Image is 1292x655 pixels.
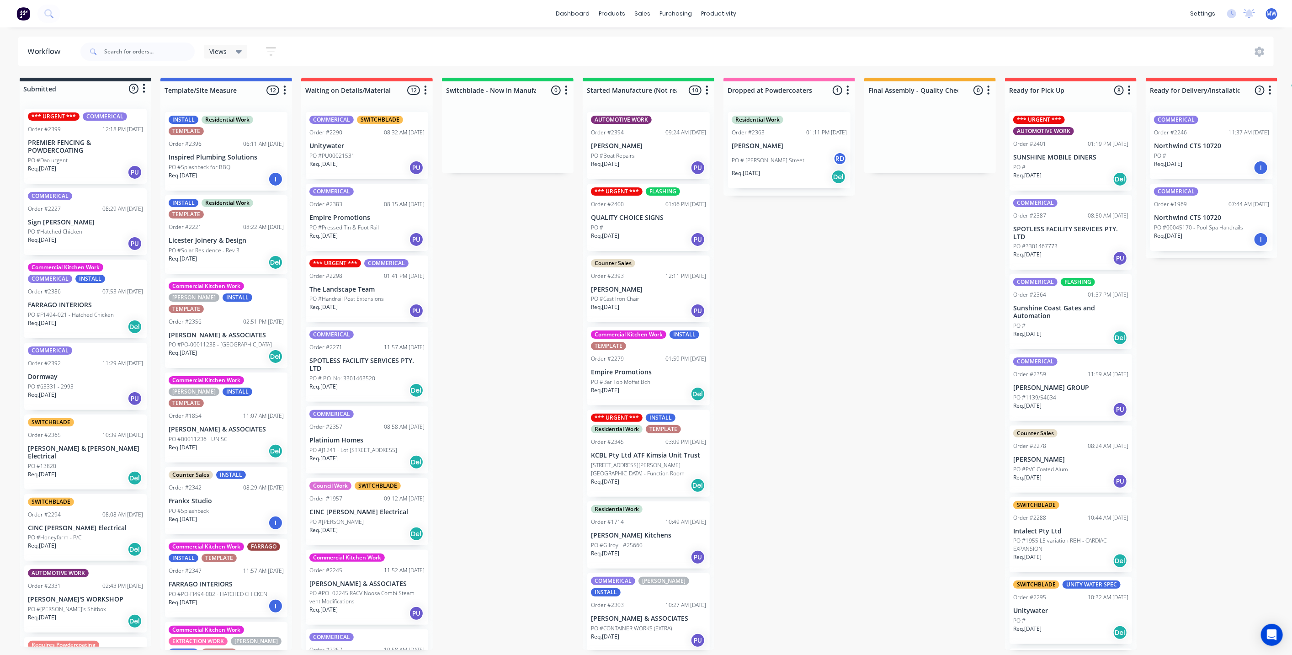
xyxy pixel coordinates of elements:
[306,406,428,474] div: COMMERICALOrder #235708:58 AM [DATE]Platinium HomesPO #J1241 - Lot [STREET_ADDRESS]Req.[DATE]Del
[591,214,706,222] p: QUALITY CHOICE SIGNS
[169,199,198,207] div: INSTALL
[309,446,397,454] p: PO #J1241 - Lot [STREET_ADDRESS]
[1013,140,1046,148] div: Order #2401
[102,205,143,213] div: 08:29 AM [DATE]
[28,346,72,355] div: COMMERICAL
[309,482,351,490] div: Council Work
[169,543,244,551] div: Commercial Kitchen Work
[309,518,364,526] p: PO #[PERSON_NAME]
[128,236,142,251] div: PU
[28,533,81,542] p: PO #Honeyfarm - P/C
[202,554,237,562] div: TEMPLATE
[28,542,56,550] p: Req. [DATE]
[1013,402,1042,410] p: Req. [DATE]
[1013,330,1042,338] p: Req. [DATE]
[102,511,143,519] div: 08:08 AM [DATE]
[591,368,706,376] p: Empire Promotions
[591,549,619,558] p: Req. [DATE]
[691,387,705,401] div: Del
[732,169,760,177] p: Req. [DATE]
[128,320,142,334] div: Del
[24,260,147,338] div: Commercial Kitchen WorkCOMMERICALINSTALLOrder #238607:53 AM [DATE]FARRAGO INTERIORSPO #F1494-021 ...
[1010,354,1132,421] div: COMMERICALOrder #235911:59 AM [DATE][PERSON_NAME] GROUPPO #1139/54634Req.[DATE]PU
[28,359,61,367] div: Order #2392
[1013,154,1128,161] p: SUNSHINE MOBILE DINERS
[306,184,428,251] div: COMMERICALOrder #238308:15 AM [DATE]Empire PromotionsPO #Pressed Tin & Foot RailReq.[DATE]PU
[28,125,61,133] div: Order #2399
[223,293,252,302] div: INSTALL
[268,349,283,364] div: Del
[1013,442,1046,450] div: Order #2278
[28,301,143,309] p: FARRAGO INTERIORS
[1150,112,1273,179] div: COMMERICALOrder #224611:37 AM [DATE]Northwind CTS 10720PO #Req.[DATE]I
[309,437,425,444] p: Platinium Homes
[1013,370,1046,378] div: Order #2359
[306,327,428,402] div: COMMERICALOrder #227111:57 AM [DATE]SPOTLESS FACILITY SERVICES PTY. LTDPO # P.O. No: 3301463520Re...
[409,455,424,469] div: Del
[102,431,143,439] div: 10:39 AM [DATE]
[833,152,847,165] div: RD
[28,462,56,470] p: PO #13820
[169,567,202,575] div: Order #2347
[169,435,227,443] p: PO #00011236 - UNISC
[1154,232,1182,240] p: Req. [DATE]
[169,341,272,349] p: PO #PO-00011238 - [GEOGRAPHIC_DATA]
[309,554,385,562] div: Commercial Kitchen Work
[28,311,114,319] p: PO #F1494-021 - Hatched Chicken
[591,386,619,394] p: Req. [DATE]
[223,388,252,396] div: INSTALL
[309,116,354,124] div: COMMERICAL
[309,343,342,351] div: Order #2271
[28,383,74,391] p: PO #63331 - 2993
[306,256,428,323] div: *** URGENT ***COMMERICALOrder #229801:41 PM [DATE]The Landscape TeamPO #Handrail Post ExtensionsR...
[1228,128,1269,137] div: 11:37 AM [DATE]
[591,378,650,386] p: PO #Bar Top Moffat Bch
[309,410,354,418] div: COMMERICAL
[169,349,197,357] p: Req. [DATE]
[665,355,706,363] div: 01:59 PM [DATE]
[1010,112,1132,191] div: *** URGENT ***AUTOMOTIVE WORKOrder #240101:19 PM [DATE]SUNSHINE MOBILE DINERSPO #Req.[DATE]Del
[1088,140,1128,148] div: 01:19 PM [DATE]
[309,526,338,534] p: Req. [DATE]
[1113,402,1127,417] div: PU
[591,160,619,168] p: Req. [DATE]
[665,518,706,526] div: 10:49 AM [DATE]
[24,565,147,633] div: AUTOMOTIVE WORKOrder #233102:43 PM [DATE][PERSON_NAME]'S WORKSHOPPO #[PERSON_NAME]'s ShitboxReq.[...
[1154,214,1269,222] p: Northwind CTS 10720
[75,275,105,283] div: INSTALL
[309,495,342,503] div: Order #1957
[28,218,143,226] p: Sign [PERSON_NAME]
[1113,554,1127,568] div: Del
[1154,200,1187,208] div: Order #1969
[28,205,61,213] div: Order #2227
[587,256,710,323] div: Counter SalesOrder #239312:11 PM [DATE][PERSON_NAME]PO #Cast Iron ChairReq.[DATE]PU
[28,569,89,577] div: AUTOMOTIVE WORK
[309,374,375,383] p: PO # P.O. No: 3301463520
[591,128,624,137] div: Order #2394
[102,359,143,367] div: 11:29 AM [DATE]
[1013,225,1128,241] p: SPOTLESS FACILITY SERVICES PTY. LTD
[169,305,204,313] div: TEMPLATE
[591,152,635,160] p: PO #Boat Repairs
[1010,195,1132,270] div: COMMERICALOrder #238708:50 AM [DATE]SPOTLESS FACILITY SERVICES PTY. LTDPO #3301467773Req.[DATE]PU
[587,501,710,569] div: Residential WorkOrder #171410:49 AM [DATE][PERSON_NAME] KitchensPO #Gilroy - #25660Req.[DATE]PU
[1010,426,1132,493] div: Counter SalesOrder #227808:24 AM [DATE][PERSON_NAME]PO #PVC Coated AlumReq.[DATE]PU
[591,342,626,350] div: TEMPLATE
[409,232,424,247] div: PU
[409,527,424,541] div: Del
[1154,160,1182,168] p: Req. [DATE]
[309,566,342,575] div: Order #2245
[28,156,68,165] p: PO #Dao urgent
[1010,274,1132,349] div: COMMERICALFLASHINGOrder #236401:37 PM [DATE]Sunshine Coast Gates and AutomationPO #Req.[DATE]Del
[591,232,619,240] p: Req. [DATE]
[309,295,384,303] p: PO #Handrail Post Extensions
[28,524,143,532] p: CINC [PERSON_NAME] Electrical
[691,232,705,247] div: PU
[409,383,424,398] div: Del
[1013,291,1046,299] div: Order #2364
[28,139,143,154] p: PREMIER FENCING & POWDERCOATING
[591,272,624,280] div: Order #2393
[169,484,202,492] div: Order #2342
[247,543,280,551] div: FARRAGO
[1013,171,1042,180] p: Req. [DATE]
